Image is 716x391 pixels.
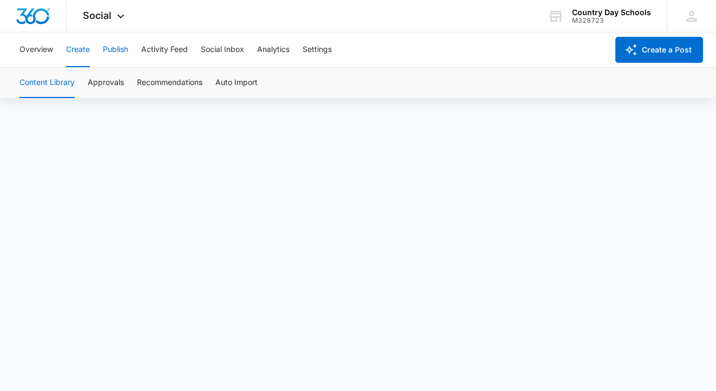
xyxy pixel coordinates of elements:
button: Activity Feed [141,32,188,67]
button: Recommendations [137,68,202,98]
button: Overview [19,32,53,67]
button: Content Library [19,68,75,98]
button: Create a Post [615,37,703,63]
button: Social Inbox [201,32,244,67]
button: Publish [103,32,128,67]
button: Approvals [88,68,124,98]
div: account name [572,8,651,17]
button: Create [66,32,90,67]
button: Auto Import [215,68,258,98]
div: account id [572,17,651,24]
span: Social [83,10,111,21]
button: Settings [303,32,332,67]
button: Analytics [257,32,290,67]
